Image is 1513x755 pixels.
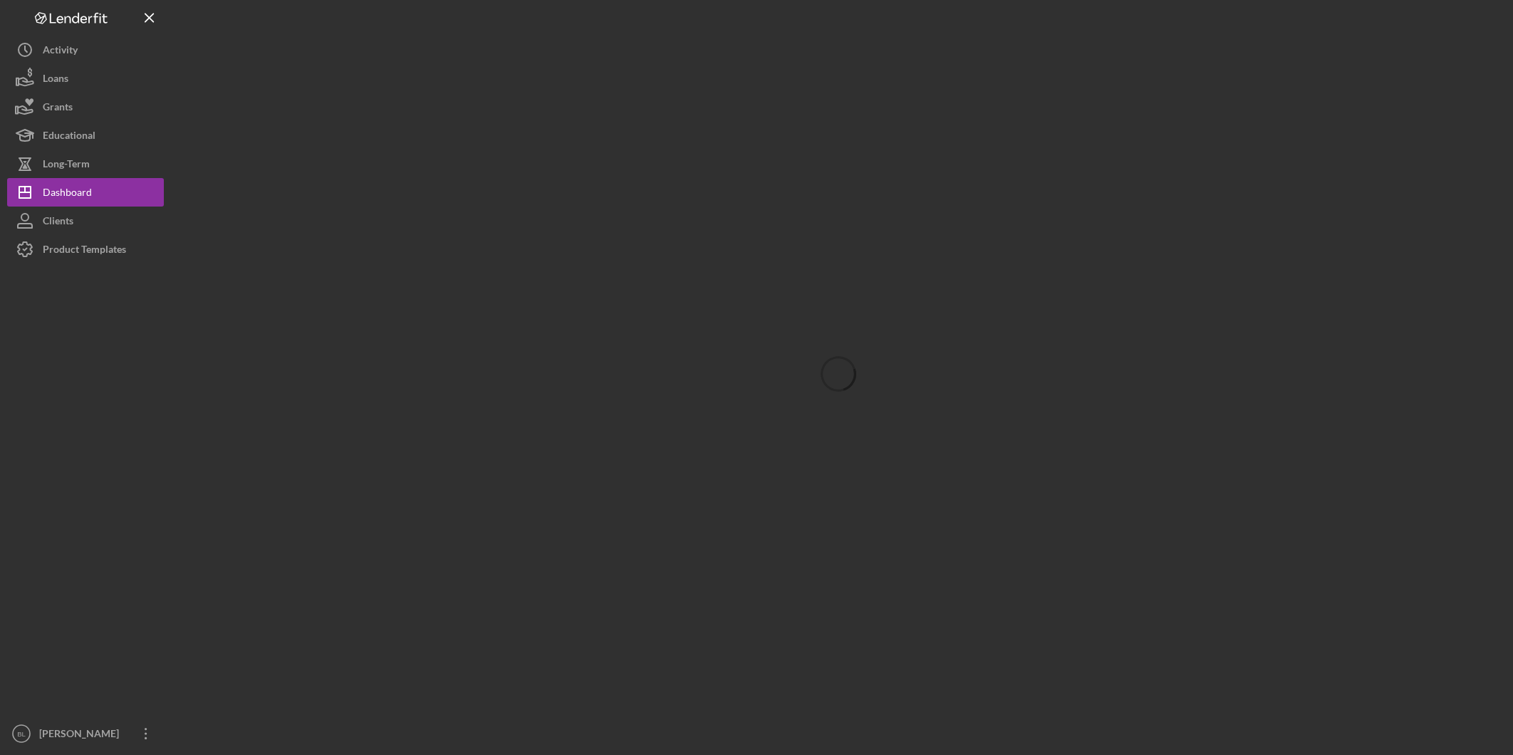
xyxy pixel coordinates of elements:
button: Product Templates [7,235,164,264]
button: Grants [7,93,164,121]
div: Loans [43,64,68,96]
button: Dashboard [7,178,164,207]
div: Long-Term [43,150,90,182]
text: BL [17,730,26,738]
div: Activity [43,36,78,68]
button: Loans [7,64,164,93]
div: Dashboard [43,178,92,210]
div: Grants [43,93,73,125]
div: Educational [43,121,95,153]
button: Clients [7,207,164,235]
div: Clients [43,207,73,239]
div: [PERSON_NAME] [36,719,128,751]
button: Activity [7,36,164,64]
button: Long-Term [7,150,164,178]
button: Educational [7,121,164,150]
div: Product Templates [43,235,126,267]
button: BL[PERSON_NAME] [7,719,164,748]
